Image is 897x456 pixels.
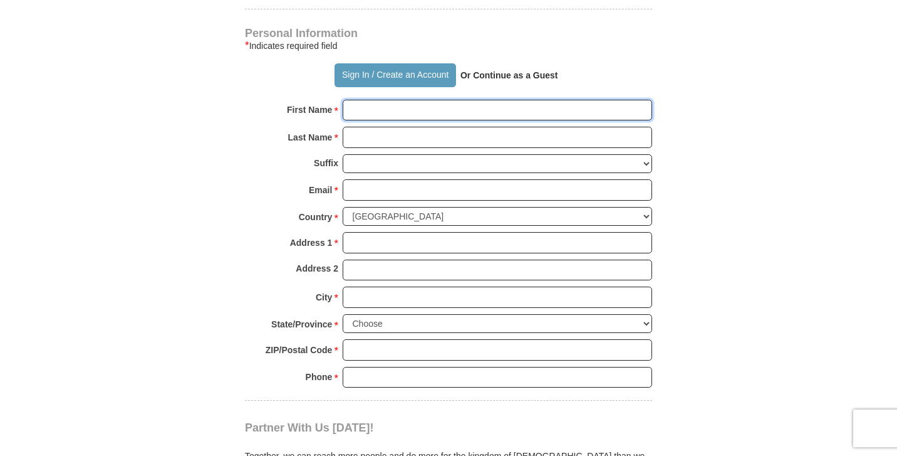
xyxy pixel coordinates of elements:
[296,260,338,277] strong: Address 2
[288,129,333,146] strong: Last Name
[314,154,338,172] strong: Suffix
[299,208,333,226] strong: Country
[266,341,333,359] strong: ZIP/Postal Code
[245,38,652,53] div: Indicates required field
[316,289,332,306] strong: City
[245,28,652,38] h4: Personal Information
[460,70,558,80] strong: Or Continue as a Guest
[287,101,332,119] strong: First Name
[245,422,374,434] span: Partner With Us [DATE]!
[290,234,333,252] strong: Address 1
[334,63,455,87] button: Sign In / Create an Account
[306,368,333,386] strong: Phone
[309,181,332,199] strong: Email
[271,315,332,333] strong: State/Province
